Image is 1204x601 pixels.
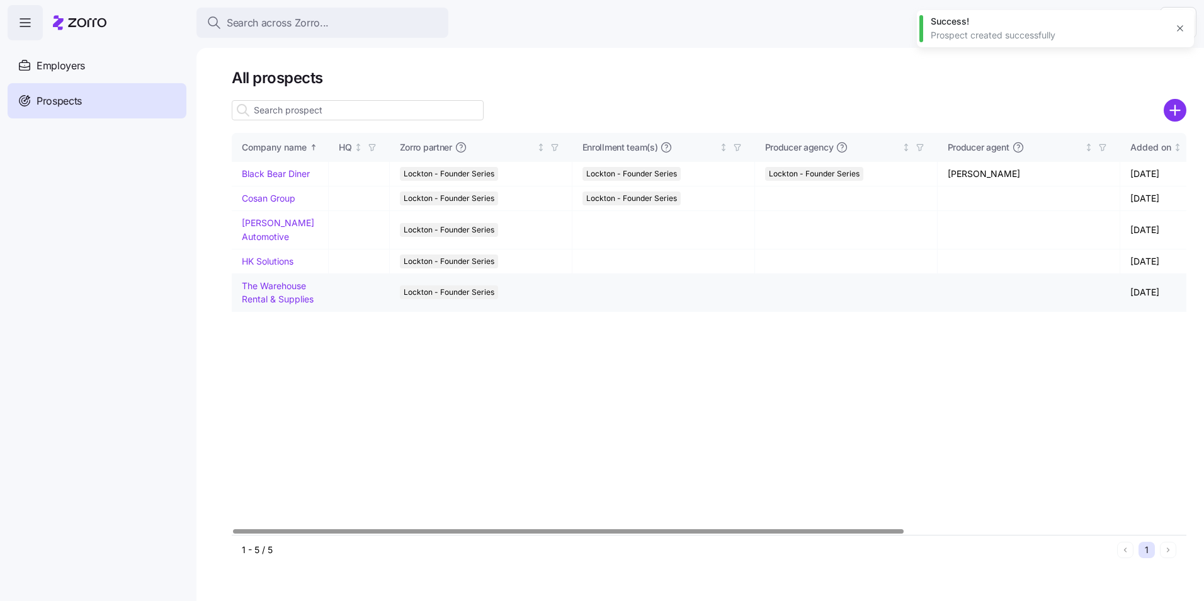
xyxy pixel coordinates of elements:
[232,100,484,120] input: Search prospect
[1173,143,1182,152] div: Not sorted
[537,143,545,152] div: Not sorted
[354,143,363,152] div: Not sorted
[586,192,677,205] span: Lockton - Founder Series
[902,143,911,152] div: Not sorted
[242,256,293,266] a: HK Solutions
[242,544,1112,556] div: 1 - 5 / 5
[572,133,755,162] th: Enrollment team(s)Not sorted
[938,162,1120,186] td: [PERSON_NAME]
[196,8,448,38] button: Search across Zorro...
[309,143,318,152] div: Sorted ascending
[931,15,1166,28] div: Success!
[227,15,329,31] span: Search across Zorro...
[404,285,494,299] span: Lockton - Founder Series
[37,58,85,74] span: Employers
[1084,143,1093,152] div: Not sorted
[8,48,186,83] a: Employers
[719,143,728,152] div: Not sorted
[232,133,329,162] th: Company nameSorted ascending
[1139,542,1155,558] button: 1
[242,168,310,179] a: Black Bear Diner
[1130,140,1171,154] div: Added on
[339,140,352,154] div: HQ
[242,140,307,154] div: Company name
[1160,542,1176,558] button: Next page
[765,141,834,154] span: Producer agency
[390,133,572,162] th: Zorro partnerNot sorted
[8,83,186,118] a: Prospects
[404,223,494,237] span: Lockton - Founder Series
[404,167,494,181] span: Lockton - Founder Series
[938,133,1120,162] th: Producer agentNot sorted
[400,141,452,154] span: Zorro partner
[404,192,494,205] span: Lockton - Founder Series
[37,93,82,109] span: Prospects
[582,141,658,154] span: Enrollment team(s)
[769,167,860,181] span: Lockton - Founder Series
[232,68,1186,88] h1: All prospects
[755,133,938,162] th: Producer agencyNot sorted
[329,133,390,162] th: HQNot sorted
[586,167,677,181] span: Lockton - Founder Series
[1117,542,1133,558] button: Previous page
[242,193,295,203] a: Cosan Group
[404,255,494,268] span: Lockton - Founder Series
[931,29,1166,42] div: Prospect created successfully
[242,280,314,305] a: The Warehouse Rental & Supplies
[242,217,314,242] a: [PERSON_NAME] Automotive
[1164,99,1186,122] svg: add icon
[948,141,1009,154] span: Producer agent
